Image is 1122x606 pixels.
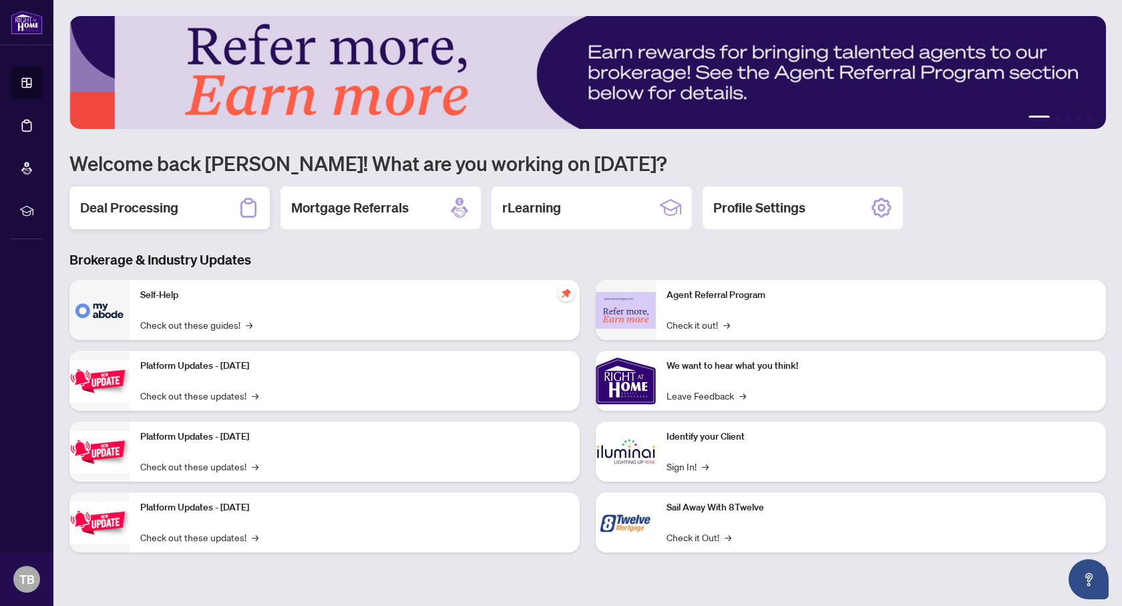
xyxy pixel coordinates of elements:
[667,317,730,332] a: Check it out!→
[667,288,1095,303] p: Agent Referral Program
[140,459,258,474] a: Check out these updates!→
[502,198,561,217] h2: rLearning
[69,16,1106,129] img: Slide 0
[246,317,252,332] span: →
[667,459,709,474] a: Sign In!→
[291,198,409,217] h2: Mortgage Referrals
[11,10,43,35] img: logo
[69,502,130,544] img: Platform Updates - June 23, 2025
[1069,559,1109,599] button: Open asap
[19,570,35,589] span: TB
[725,530,731,545] span: →
[723,317,730,332] span: →
[69,150,1106,176] h1: Welcome back [PERSON_NAME]! What are you working on [DATE]?
[140,388,258,403] a: Check out these updates!→
[702,459,709,474] span: →
[1087,116,1093,121] button: 5
[69,431,130,473] img: Platform Updates - July 8, 2025
[69,280,130,340] img: Self-Help
[1028,116,1050,121] button: 1
[596,422,656,482] img: Identify your Client
[596,351,656,411] img: We want to hear what you think!
[80,198,178,217] h2: Deal Processing
[596,492,656,553] img: Sail Away With 8Twelve
[1055,116,1061,121] button: 2
[140,530,258,545] a: Check out these updates!→
[140,500,569,515] p: Platform Updates - [DATE]
[252,530,258,545] span: →
[69,251,1106,269] h3: Brokerage & Industry Updates
[1066,116,1071,121] button: 3
[667,388,746,403] a: Leave Feedback→
[140,430,569,444] p: Platform Updates - [DATE]
[667,500,1095,515] p: Sail Away With 8Twelve
[1077,116,1082,121] button: 4
[667,359,1095,373] p: We want to hear what you think!
[140,359,569,373] p: Platform Updates - [DATE]
[140,317,252,332] a: Check out these guides!→
[667,430,1095,444] p: Identify your Client
[558,285,574,301] span: pushpin
[739,388,746,403] span: →
[596,292,656,329] img: Agent Referral Program
[140,288,569,303] p: Self-Help
[667,530,731,545] a: Check it Out!→
[252,388,258,403] span: →
[252,459,258,474] span: →
[69,360,130,402] img: Platform Updates - July 21, 2025
[713,198,805,217] h2: Profile Settings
